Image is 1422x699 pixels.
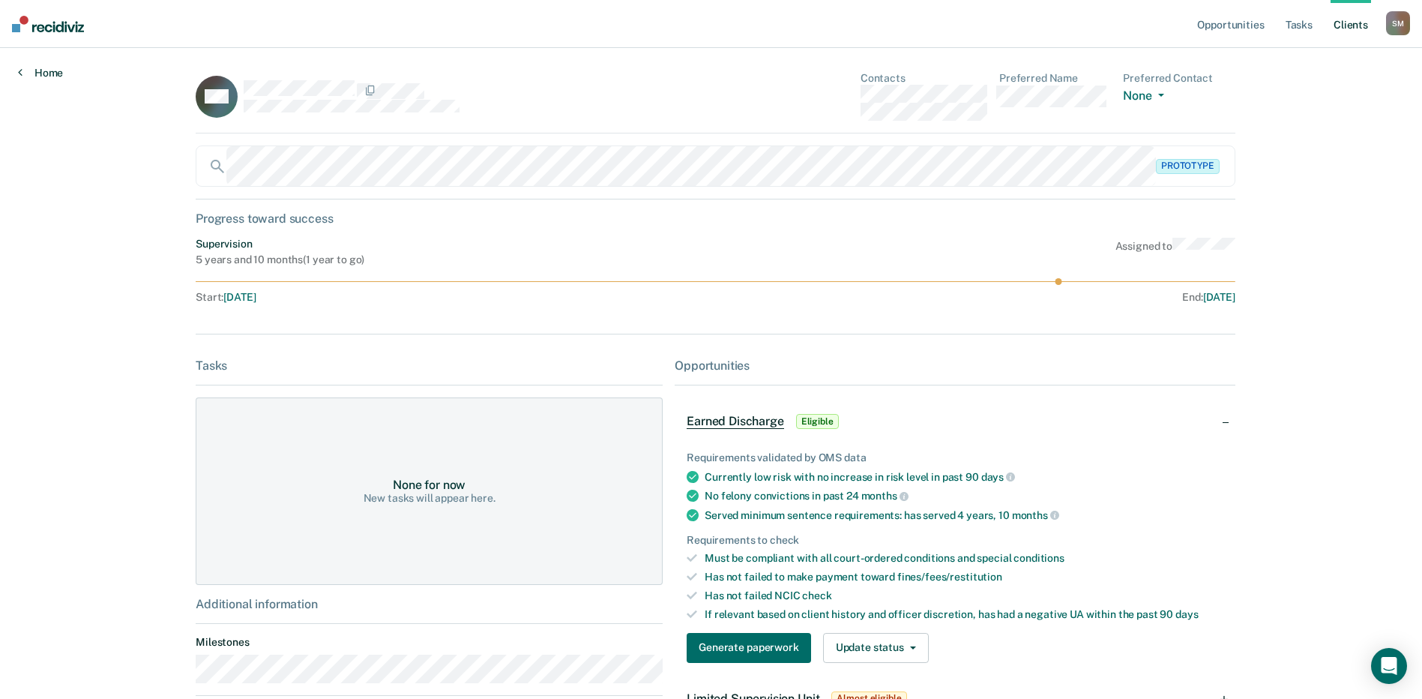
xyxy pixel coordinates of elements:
a: Navigate to form link [687,633,816,663]
div: New tasks will appear here. [364,492,495,505]
div: Served minimum sentence requirements: has served 4 years, 10 [705,508,1223,522]
div: Must be compliant with all court-ordered conditions and special [705,552,1223,565]
div: Tasks [196,358,663,373]
div: If relevant based on client history and officer discretion, has had a negative UA within the past 90 [705,608,1223,621]
div: Requirements validated by OMS data [687,451,1223,464]
dt: Milestones [196,636,663,649]
button: SM [1386,11,1410,35]
div: None for now [393,478,466,492]
span: conditions [1013,552,1064,564]
span: days [981,471,1015,483]
span: fines/fees/restitution [897,571,1002,583]
span: months [861,490,909,502]
a: Home [18,66,63,79]
div: Has not failed NCIC [705,589,1223,602]
div: Currently low risk with no increase in risk level in past 90 [705,470,1223,484]
span: days [1175,608,1198,620]
div: Has not failed to make payment toward [705,571,1223,583]
dt: Preferred Name [999,72,1111,85]
button: Update status [823,633,929,663]
div: Assigned to [1115,238,1235,266]
div: Supervision [196,238,364,250]
img: Recidiviz [12,16,84,32]
span: Eligible [796,414,839,429]
div: Requirements to check [687,534,1223,547]
div: Open Intercom Messenger [1371,648,1407,684]
div: Additional information [196,597,663,611]
span: [DATE] [1203,291,1235,303]
span: Earned Discharge [687,414,783,429]
div: End : [722,291,1235,304]
div: S M [1386,11,1410,35]
dt: Contacts [861,72,987,85]
div: Start : [196,291,716,304]
div: Opportunities [675,358,1235,373]
button: Generate paperwork [687,633,810,663]
span: months [1012,509,1059,521]
dt: Preferred Contact [1123,72,1235,85]
div: Earned DischargeEligible [675,397,1235,445]
div: Progress toward success [196,211,1235,226]
span: check [802,589,831,601]
div: 5 years and 10 months ( 1 year to go ) [196,253,364,266]
button: None [1123,88,1169,106]
div: No felony convictions in past 24 [705,489,1223,502]
span: [DATE] [223,291,256,303]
